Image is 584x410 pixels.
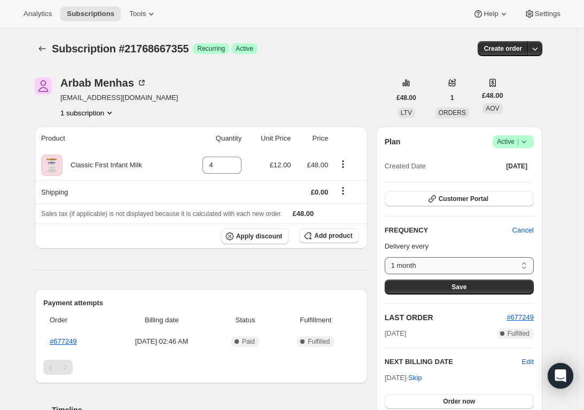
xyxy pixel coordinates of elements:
span: Fulfilled [308,337,330,346]
span: Add product [314,231,352,240]
span: Recurring [197,44,225,53]
span: [EMAIL_ADDRESS][DOMAIN_NAME] [60,92,178,103]
span: Active [497,136,530,147]
span: Analytics [24,10,52,18]
span: Customer Portal [439,195,488,203]
span: Active [236,44,253,53]
th: Unit Price [245,127,294,150]
img: product img [41,154,63,176]
button: [DATE] [500,159,534,174]
span: Create order [484,44,522,53]
button: Edit [522,357,534,367]
button: Skip [402,369,428,386]
h2: Payment attempts [43,298,359,308]
span: Save [451,283,466,291]
button: Shipping actions [334,185,352,197]
span: [DATE] · [385,374,422,382]
span: Fulfilled [508,329,530,338]
th: Shipping [35,180,184,204]
span: [DATE] [506,162,527,171]
span: Settings [535,10,560,18]
th: Quantity [184,127,245,150]
button: Help [466,6,515,21]
a: #677249 [507,313,534,321]
div: Classic First Infant Milk [63,160,142,171]
h2: LAST ORDER [385,312,507,323]
button: Analytics [17,6,58,21]
th: Product [35,127,184,150]
button: Save [385,280,534,295]
th: Price [294,127,331,150]
button: Order now [385,394,534,409]
span: Billing date [112,315,212,326]
span: ORDERS [439,109,466,117]
button: Add product [299,228,359,243]
span: £48.00 [293,210,314,218]
span: Skip [408,373,422,383]
span: 1 [450,94,454,102]
span: Status [218,315,272,326]
button: #677249 [507,312,534,323]
button: Create order [478,41,528,56]
h2: FREQUENCY [385,225,512,236]
span: Fulfillment [279,315,353,326]
h2: NEXT BILLING DATE [385,357,522,367]
button: Tools [123,6,163,21]
span: | [517,137,519,146]
button: Subscriptions [60,6,121,21]
span: AOV [486,105,499,112]
button: Settings [518,6,567,21]
button: £48.00 [390,90,423,105]
span: £48.00 [482,90,503,101]
span: Help [484,10,498,18]
h2: Plan [385,136,401,147]
nav: Pagination [43,360,359,375]
button: 1 [444,90,461,105]
span: [DATE] [385,328,407,339]
span: Arbab Menhas [35,78,52,95]
span: Subscriptions [67,10,114,18]
span: Created Date [385,161,426,172]
th: Order [43,308,108,332]
a: #677249 [50,337,77,345]
span: Tools [129,10,146,18]
p: Delivery every [385,241,534,252]
button: Subscriptions [35,41,50,56]
button: Cancel [506,222,540,239]
span: £48.00 [396,94,416,102]
button: Customer Portal [385,191,534,206]
span: [DATE] · 02:46 AM [112,336,212,347]
span: Paid [242,337,255,346]
button: Product actions [334,158,352,170]
span: Cancel [512,225,534,236]
span: £0.00 [311,188,329,196]
span: £12.00 [270,161,291,169]
div: Open Intercom Messenger [548,363,573,389]
button: Product actions [60,107,115,118]
div: Arbab Menhas [60,78,147,88]
button: Apply discount [221,228,289,244]
span: Apply discount [236,232,283,241]
span: Sales tax (if applicable) is not displayed because it is calculated with each new order. [41,210,282,218]
span: £48.00 [307,161,328,169]
span: Subscription #21768667355 [52,43,189,55]
span: Order now [443,397,475,406]
span: LTV [401,109,412,117]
